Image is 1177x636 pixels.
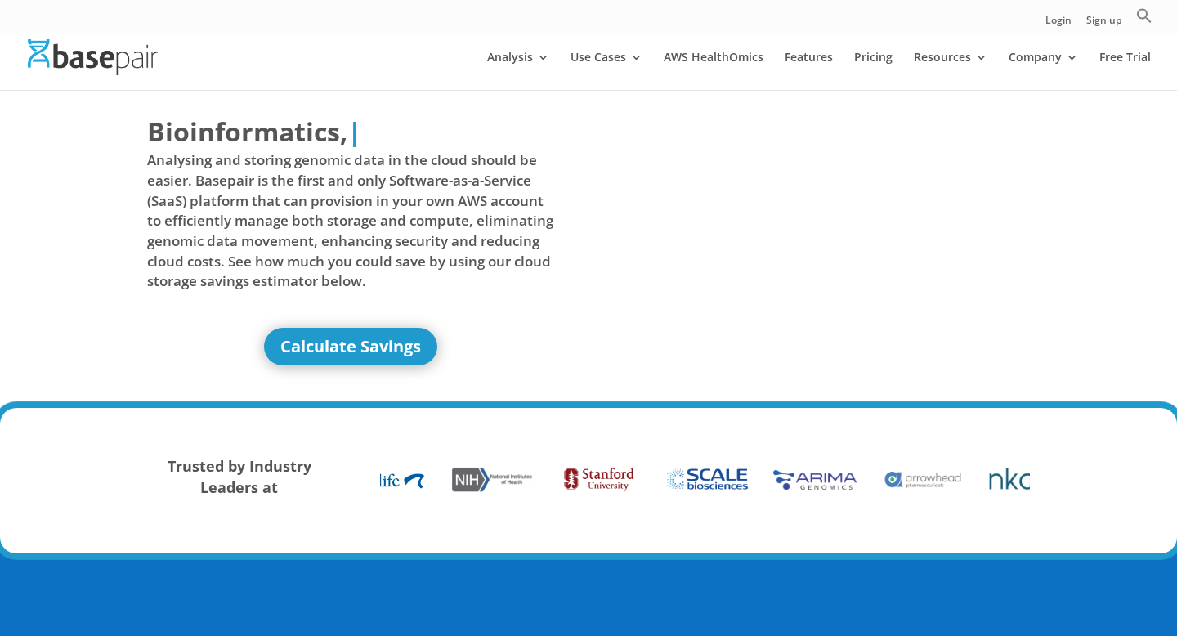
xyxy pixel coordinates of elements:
a: Sign up [1086,16,1121,33]
a: Features [785,52,833,90]
span: | [347,114,362,149]
iframe: Basepair - NGS Analysis Simplified [601,113,1008,342]
svg: Search [1136,7,1152,24]
a: Pricing [854,52,893,90]
span: Bioinformatics, [147,113,347,150]
a: Calculate Savings [264,328,437,365]
a: Company [1009,52,1078,90]
a: AWS HealthOmics [664,52,763,90]
a: Login [1045,16,1072,33]
a: Analysis [487,52,549,90]
a: Resources [914,52,987,90]
span: Analysing and storing genomic data in the cloud should be easier. Basepair is the first and only ... [147,150,554,291]
a: Use Cases [571,52,642,90]
strong: Trusted by Industry Leaders at [168,456,311,497]
a: Free Trial [1099,52,1151,90]
a: Search Icon Link [1136,7,1152,33]
img: Basepair [28,39,158,74]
